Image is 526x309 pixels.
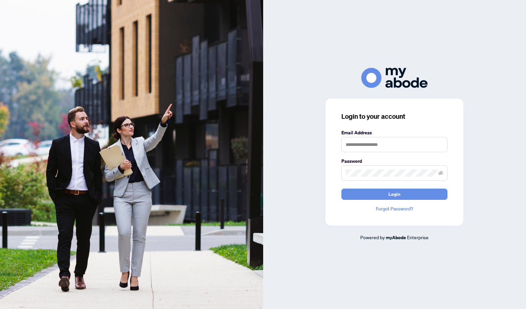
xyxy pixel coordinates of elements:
[360,234,385,240] span: Powered by
[341,157,447,165] label: Password
[341,129,447,136] label: Email Address
[407,234,429,240] span: Enterprise
[341,189,447,200] button: Login
[341,112,447,121] h3: Login to your account
[341,205,447,212] a: Forgot Password?
[388,189,400,199] span: Login
[438,171,443,175] span: eye-invisible
[386,234,406,241] a: myAbode
[361,68,428,88] img: ma-logo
